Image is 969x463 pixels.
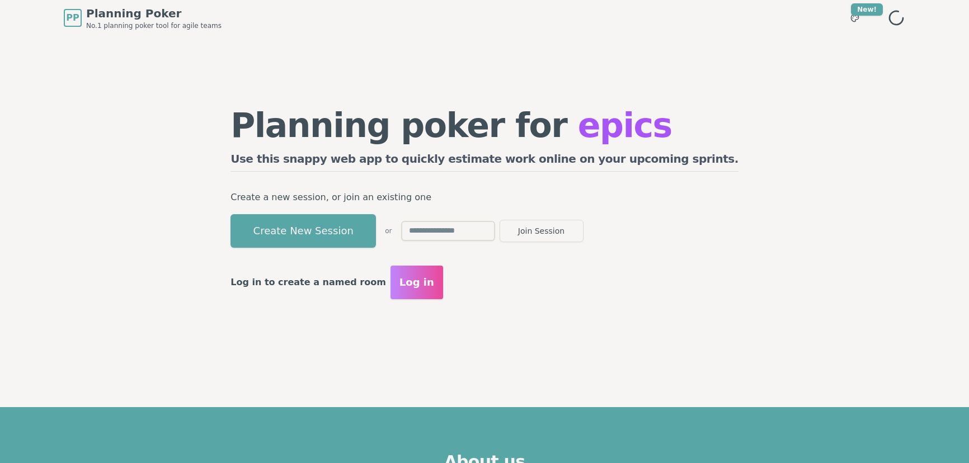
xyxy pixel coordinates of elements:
[231,108,738,142] h1: Planning poker for
[86,21,222,30] span: No.1 planning poker tool for agile teams
[231,190,738,205] p: Create a new session, or join an existing one
[231,214,376,248] button: Create New Session
[851,3,883,16] div: New!
[578,106,672,145] span: epics
[64,6,222,30] a: PPPlanning PokerNo.1 planning poker tool for agile teams
[500,220,584,242] button: Join Session
[86,6,222,21] span: Planning Poker
[385,226,392,235] span: or
[845,8,865,28] button: New!
[231,151,738,172] h2: Use this snappy web app to quickly estimate work online on your upcoming sprints.
[231,275,386,290] p: Log in to create a named room
[399,275,434,290] span: Log in
[391,266,443,299] button: Log in
[66,11,79,25] span: PP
